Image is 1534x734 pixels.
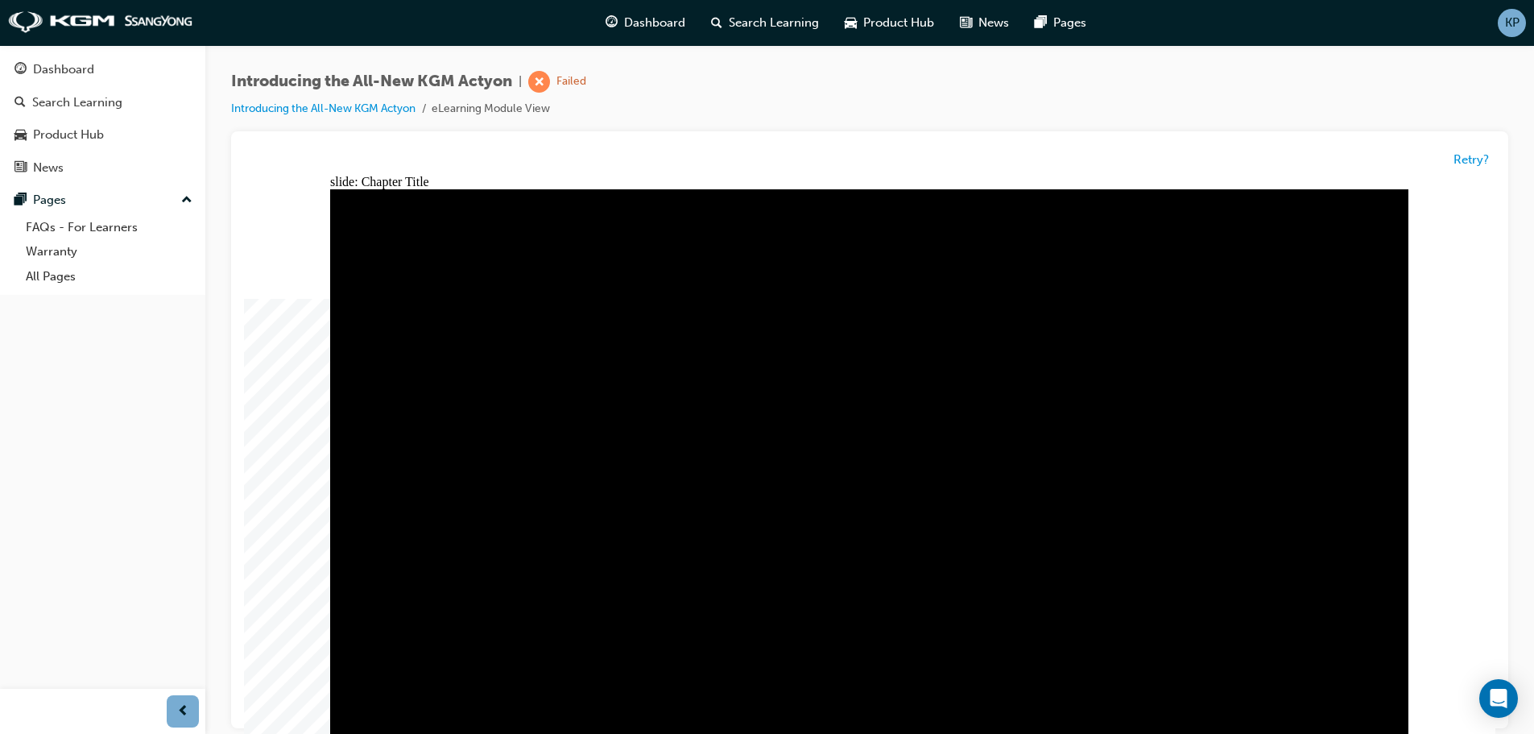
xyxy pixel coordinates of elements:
[6,185,199,215] button: Pages
[181,190,192,211] span: up-icon
[231,73,512,91] span: Introducing the All-New KGM Actyon
[1035,13,1047,33] span: pages-icon
[14,96,26,110] span: search-icon
[432,100,550,118] li: eLearning Module View
[1453,151,1489,169] button: Retry?
[33,159,64,177] div: News
[14,161,27,176] span: news-icon
[32,93,122,112] div: Search Learning
[8,11,193,34] img: kgm
[33,60,94,79] div: Dashboard
[14,193,27,208] span: pages-icon
[14,128,27,143] span: car-icon
[1479,679,1518,718] div: Open Intercom Messenger
[33,191,66,209] div: Pages
[19,215,199,240] a: FAQs - For Learners
[6,153,199,183] a: News
[729,14,819,32] span: Search Learning
[1022,6,1099,39] a: pages-iconPages
[6,52,199,185] button: DashboardSearch LearningProduct HubNews
[606,13,618,33] span: guage-icon
[528,71,550,93] span: learningRecordVerb_FAIL-icon
[231,102,416,115] a: Introducing the All-New KGM Actyon
[1498,9,1526,37] button: KP
[1053,14,1086,32] span: Pages
[519,73,522,91] span: |
[845,13,857,33] span: car-icon
[1505,14,1520,32] span: KP
[6,88,199,118] a: Search Learning
[624,14,685,32] span: Dashboard
[6,120,199,150] a: Product Hub
[832,6,947,39] a: car-iconProduct Hub
[556,74,586,89] div: Failed
[711,13,722,33] span: search-icon
[947,6,1022,39] a: news-iconNews
[593,6,698,39] a: guage-iconDashboard
[19,264,199,289] a: All Pages
[978,14,1009,32] span: News
[177,702,189,722] span: prev-icon
[863,14,934,32] span: Product Hub
[698,6,832,39] a: search-iconSearch Learning
[960,13,972,33] span: news-icon
[6,55,199,85] a: Dashboard
[19,239,199,264] a: Warranty
[14,63,27,77] span: guage-icon
[33,126,104,144] div: Product Hub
